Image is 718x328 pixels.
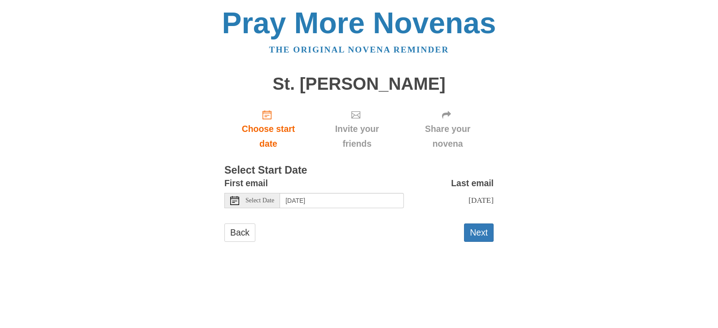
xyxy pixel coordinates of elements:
[224,74,494,94] h1: St. [PERSON_NAME]
[402,102,494,156] div: Click "Next" to confirm your start date first.
[222,6,496,39] a: Pray More Novenas
[224,176,268,191] label: First email
[269,45,449,54] a: The original novena reminder
[224,165,494,176] h3: Select Start Date
[321,122,393,151] span: Invite your friends
[233,122,303,151] span: Choose start date
[411,122,485,151] span: Share your novena
[245,197,274,204] span: Select Date
[468,196,494,205] span: [DATE]
[224,102,312,156] a: Choose start date
[224,223,255,242] a: Back
[451,176,494,191] label: Last email
[312,102,402,156] div: Click "Next" to confirm your start date first.
[464,223,494,242] button: Next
